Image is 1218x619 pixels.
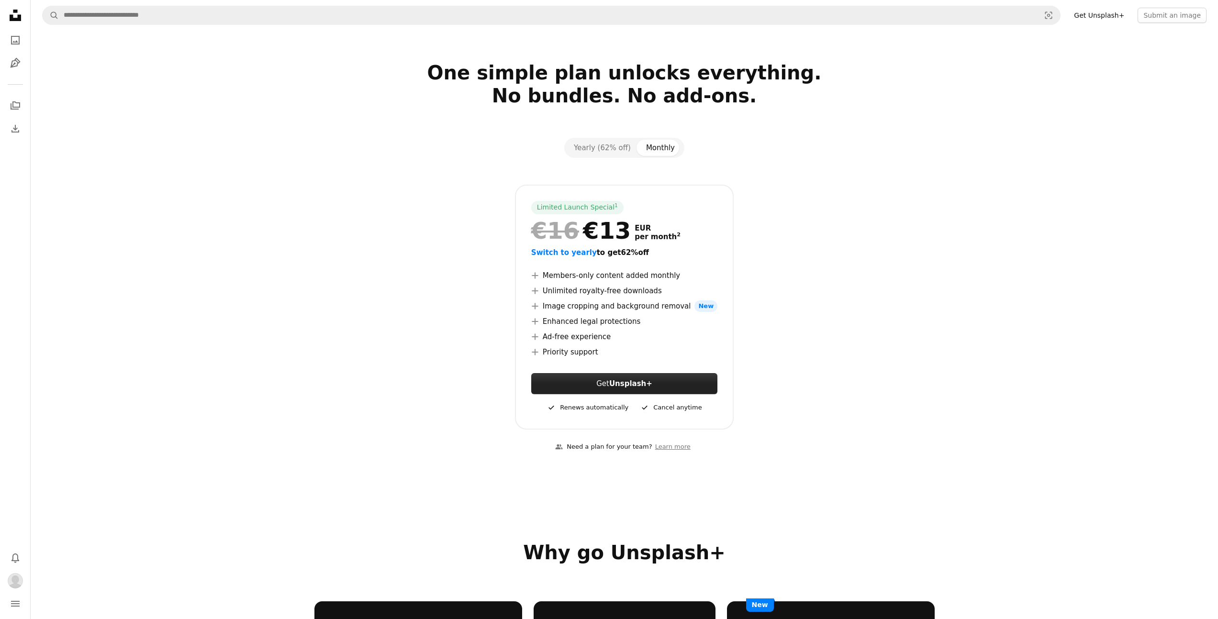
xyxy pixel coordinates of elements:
li: Members-only content added monthly [531,270,717,281]
a: 1 [613,203,620,212]
a: Download History [6,119,25,138]
sup: 1 [615,202,618,208]
a: Learn more [652,439,693,455]
form: Find visuals sitewide [42,6,1061,25]
div: Limited Launch Special [531,201,624,214]
li: Priority support [531,346,717,358]
span: per month [635,232,681,241]
strong: Unsplash+ [609,379,652,388]
span: New [746,598,774,612]
li: Ad-free experience [531,331,717,343]
li: Enhanced legal protections [531,316,717,327]
a: Get Unsplash+ [1068,8,1130,23]
button: Yearly (62% off) [566,140,638,156]
button: Search Unsplash [43,6,59,24]
button: Visual search [1037,6,1060,24]
button: Submit an image [1138,8,1207,23]
button: Monthly [638,140,682,156]
span: €16 [531,218,579,243]
div: Need a plan for your team? [555,442,652,452]
span: EUR [635,224,681,232]
h2: One simple plan unlocks everything. No bundles. No add-ons. [314,61,935,130]
a: 2 [675,232,682,241]
button: Profile [6,571,25,590]
div: Renews automatically [547,402,628,413]
li: Image cropping and background removal [531,300,717,312]
button: Notifications [6,548,25,567]
h2: Why go Unsplash+ [314,541,935,564]
button: Switch to yearlyto get62%off [531,247,649,258]
a: Illustrations [6,54,25,73]
a: GetUnsplash+ [531,373,717,394]
img: Avatar of user Shenny Wong [8,573,23,588]
sup: 2 [677,232,681,238]
div: €13 [531,218,631,243]
a: Photos [6,31,25,50]
span: Switch to yearly [531,248,597,257]
div: Cancel anytime [640,402,702,413]
span: New [694,300,717,312]
a: Home — Unsplash [6,6,25,27]
a: Collections [6,96,25,115]
li: Unlimited royalty-free downloads [531,285,717,297]
button: Menu [6,594,25,613]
